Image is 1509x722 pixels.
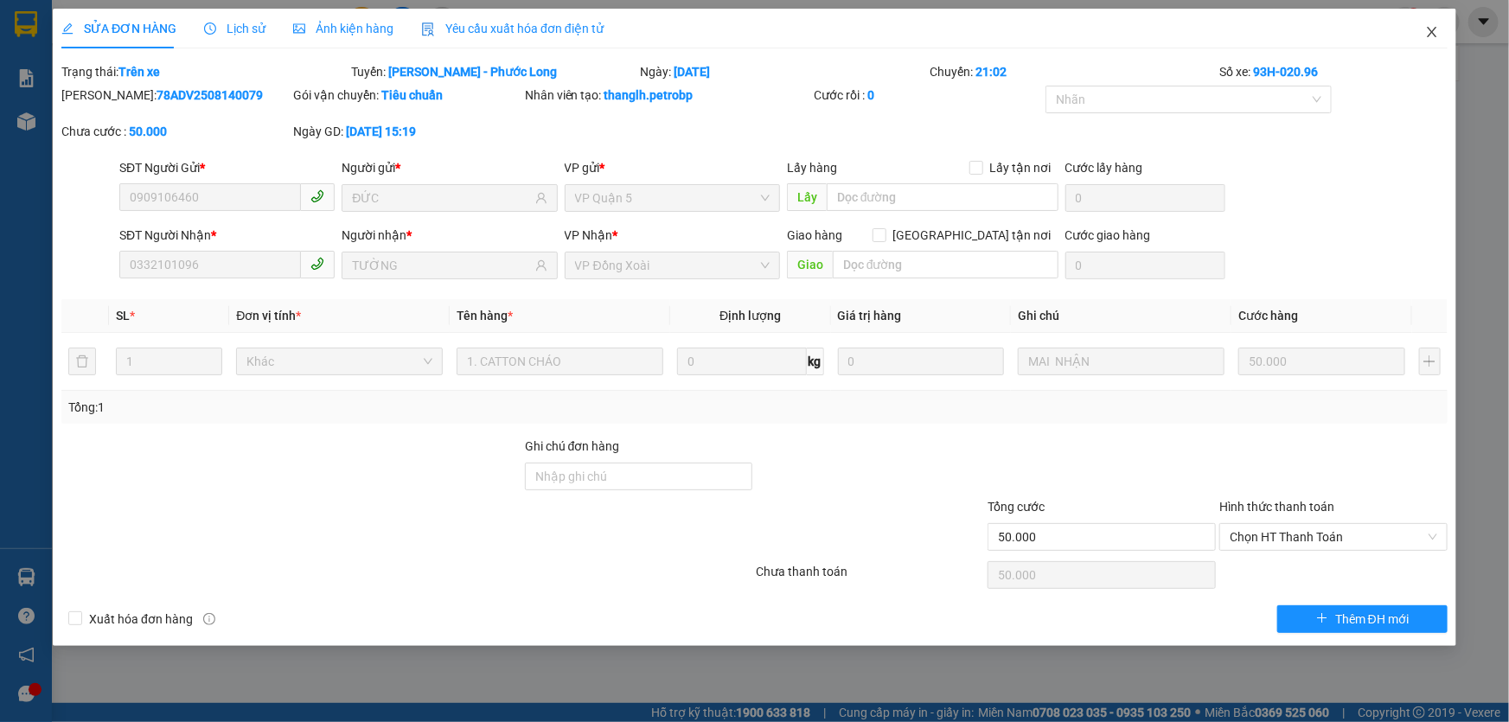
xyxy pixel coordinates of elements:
div: Tuyến: [349,62,639,81]
span: SL [116,309,130,323]
th: Ghi chú [1011,299,1231,333]
span: user [535,259,547,272]
b: 50.000 [129,125,167,138]
b: 78ADV2508140079 [157,88,263,102]
span: Ảnh kiện hàng [293,22,393,35]
input: Tên người nhận [352,256,531,275]
span: kg [807,348,824,375]
input: 0 [1238,348,1405,375]
span: Giá trị hàng [838,309,902,323]
div: Ngày: [639,62,929,81]
span: phone [310,189,324,203]
span: Định lượng [719,309,781,323]
div: VP gửi [565,158,780,177]
div: Chuyến: [928,62,1218,81]
div: Ngày GD: [293,122,521,141]
div: Người gửi [342,158,557,177]
div: SĐT Người Gửi [119,158,335,177]
span: clock-circle [204,22,216,35]
b: 21:02 [975,65,1007,79]
span: Yêu cầu xuất hóa đơn điện tử [421,22,604,35]
b: [DATE] [675,65,711,79]
input: Dọc đường [833,251,1058,278]
span: Cước hàng [1238,309,1298,323]
button: plusThêm ĐH mới [1277,605,1448,633]
b: Tiêu chuẩn [381,88,443,102]
input: Tên người gửi [352,188,531,208]
span: Tên hàng [457,309,513,323]
button: plus [1419,348,1441,375]
span: Lịch sử [204,22,265,35]
div: Tổng: 1 [68,398,583,417]
span: close [1425,25,1439,39]
div: Chưa thanh toán [755,562,987,592]
span: picture [293,22,305,35]
span: Đơn vị tính [236,309,301,323]
span: user [535,192,547,204]
span: Xuất hóa đơn hàng [82,610,200,629]
input: VD: Bàn, Ghế [457,348,663,375]
div: Gói vận chuyển: [293,86,521,105]
input: Cước lấy hàng [1065,184,1225,212]
span: Lấy tận nơi [983,158,1058,177]
div: Số xe: [1218,62,1449,81]
span: VP Quận 5 [575,185,770,211]
span: VP Nhận [565,228,613,242]
input: 0 [838,348,1005,375]
label: Cước giao hàng [1065,228,1151,242]
span: info-circle [203,613,215,625]
span: Thêm ĐH mới [1335,610,1409,629]
input: Dọc đường [827,183,1058,211]
input: Ghi Chú [1018,348,1224,375]
div: Cước rồi : [814,86,1042,105]
span: edit [61,22,74,35]
input: Ghi chú đơn hàng [525,463,753,490]
span: Tổng cước [988,500,1045,514]
span: Lấy hàng [787,161,837,175]
span: Chọn HT Thanh Toán [1230,524,1437,550]
b: [PERSON_NAME] - Phước Long [388,65,557,79]
div: Người nhận [342,226,557,245]
label: Ghi chú đơn hàng [525,439,620,453]
span: phone [310,257,324,271]
span: VP Đồng Xoài [575,252,770,278]
b: 0 [867,88,874,102]
div: Chưa cước : [61,122,290,141]
span: Khác [246,348,432,374]
label: Hình thức thanh toán [1219,500,1334,514]
button: Close [1408,9,1456,57]
span: Lấy [787,183,827,211]
b: Trên xe [118,65,160,79]
div: [PERSON_NAME]: [61,86,290,105]
span: [GEOGRAPHIC_DATA] tận nơi [886,226,1058,245]
img: icon [421,22,435,36]
span: plus [1316,612,1328,626]
span: SỬA ĐƠN HÀNG [61,22,176,35]
div: Trạng thái: [60,62,349,81]
div: SĐT Người Nhận [119,226,335,245]
div: Nhân viên tạo: [525,86,811,105]
label: Cước lấy hàng [1065,161,1143,175]
span: Giao [787,251,833,278]
button: delete [68,348,96,375]
input: Cước giao hàng [1065,252,1225,279]
b: thanglh.petrobp [604,88,694,102]
span: Giao hàng [787,228,842,242]
b: [DATE] 15:19 [346,125,416,138]
b: 93H-020.96 [1253,65,1318,79]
